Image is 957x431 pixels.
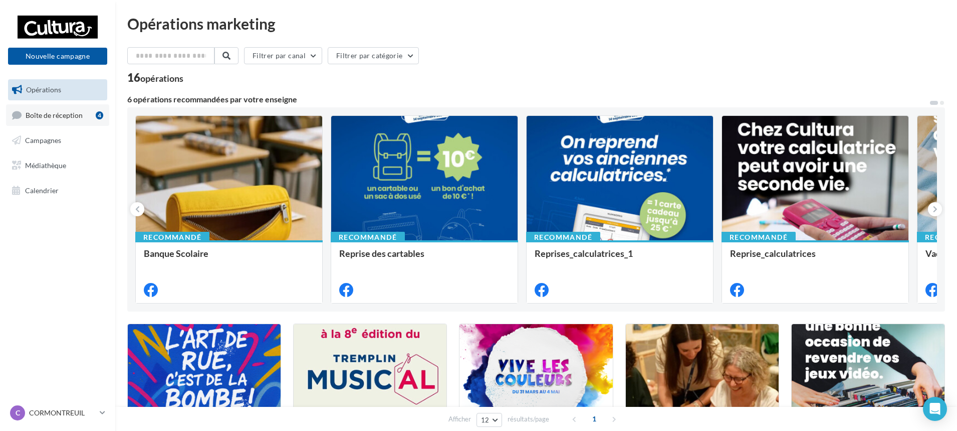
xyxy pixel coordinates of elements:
div: opérations [140,74,183,83]
div: Recommandé [135,232,209,243]
span: Afficher [448,414,471,424]
span: résultats/page [508,414,549,424]
div: Opérations marketing [127,16,945,31]
a: Opérations [6,79,109,100]
span: Banque Scolaire [144,248,208,259]
span: Médiathèque [25,161,66,170]
span: Campagnes [25,136,61,145]
span: C [16,408,20,418]
span: Reprise_calculatrices [730,248,816,259]
span: Reprises_calculatrices_1 [535,248,633,259]
a: Calendrier [6,180,109,201]
span: 12 [481,416,490,424]
span: Reprise des cartables [339,248,424,259]
button: Nouvelle campagne [8,48,107,65]
div: Recommandé [722,232,796,243]
p: CORMONTREUIL [29,408,96,418]
span: Calendrier [25,186,59,194]
a: Campagnes [6,130,109,151]
span: Opérations [26,85,61,94]
div: Recommandé [331,232,405,243]
div: Open Intercom Messenger [923,397,947,421]
span: 1 [586,411,602,427]
button: Filtrer par canal [244,47,322,64]
a: C CORMONTREUIL [8,403,107,422]
a: Boîte de réception4 [6,104,109,126]
span: Boîte de réception [26,110,83,119]
div: 4 [96,111,103,119]
div: 6 opérations recommandées par votre enseigne [127,95,929,103]
a: Médiathèque [6,155,109,176]
div: 16 [127,72,183,83]
div: Recommandé [526,232,600,243]
button: Filtrer par catégorie [328,47,419,64]
button: 12 [476,413,502,427]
